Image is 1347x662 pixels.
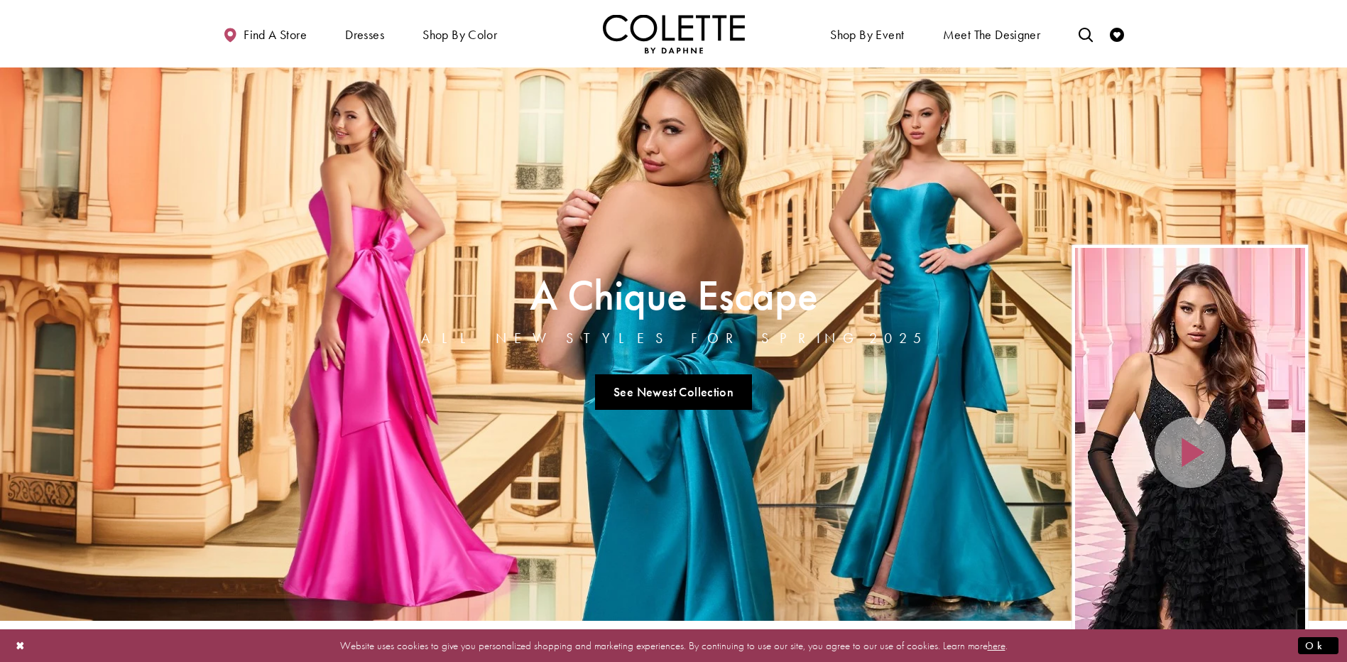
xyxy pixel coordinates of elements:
[9,633,33,658] button: Close Dialog
[419,14,501,53] span: Shop by color
[943,28,1041,42] span: Meet the designer
[830,28,904,42] span: Shop By Event
[1298,636,1338,654] button: Submit Dialog
[244,28,307,42] span: Find a store
[603,14,745,53] img: Colette by Daphne
[1075,14,1096,53] a: Toggle search
[102,636,1245,655] p: Website uses cookies to give you personalized shopping and marketing experiences. By continuing t...
[939,14,1045,53] a: Meet the designer
[1106,14,1128,53] a: Check Wishlist
[827,14,907,53] span: Shop By Event
[342,14,388,53] span: Dresses
[422,28,497,42] span: Shop by color
[345,28,384,42] span: Dresses
[417,369,931,416] ul: Slider Links
[603,14,745,53] a: Visit Home Page
[988,638,1005,652] a: here
[595,374,753,410] a: See Newest Collection A Chique Escape All New Styles For Spring 2025
[219,14,310,53] a: Find a store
